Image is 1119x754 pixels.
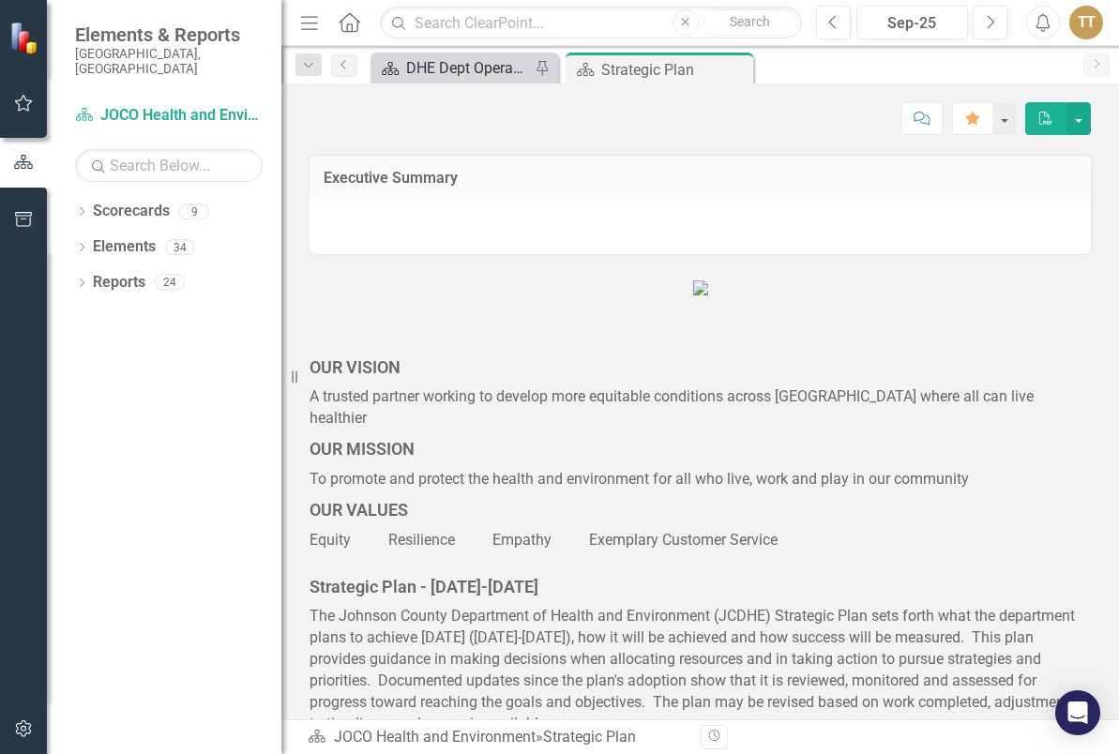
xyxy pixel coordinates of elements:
div: 34 [165,239,195,255]
p: Equity Resilience Empathy Exemplary Customer Service [310,526,1091,551]
p: The Johnson County Department of Health and Environment (JCDHE) Strategic Plan sets forth what th... [310,602,1091,738]
img: ClearPoint Strategy [9,22,42,54]
div: Strategic Plan [543,728,636,746]
img: JCDHE%20Logo%20(2).JPG [693,280,708,295]
span: OUR VALUES [310,500,408,520]
div: 9 [179,204,209,219]
button: Search [703,9,797,36]
h3: Executive Summary [324,170,1077,187]
a: Scorecards [93,201,170,222]
div: » [308,727,687,748]
small: [GEOGRAPHIC_DATA], [GEOGRAPHIC_DATA] [75,46,263,77]
strong: OUR MISSION [310,439,415,459]
span: Elements & Reports [75,23,263,46]
div: Strategic Plan [601,58,749,82]
div: Sep-25 [863,12,961,35]
strong: OUR VISION [310,357,401,377]
div: 24 [155,275,185,291]
button: TT [1069,6,1103,39]
input: Search ClearPoint... [380,7,802,39]
p: To promote and protect the health and environment for all who live, work and play in our community [310,465,1091,494]
div: Open Intercom Messenger [1055,690,1100,735]
a: JOCO Health and Environment [75,105,263,127]
strong: Strategic Plan - [DATE]-[DATE] [310,577,538,596]
input: Search Below... [75,149,263,182]
button: Sep-25 [856,6,968,39]
span: Search [730,14,770,29]
a: Elements [93,236,156,258]
a: JOCO Health and Environment [334,728,536,746]
div: DHE Dept Operations PM Scorecard [406,56,530,80]
p: A trusted partner working to develop more equitable conditions across [GEOGRAPHIC_DATA] where all... [310,383,1091,433]
a: Reports [93,272,145,294]
a: DHE Dept Operations PM Scorecard [375,56,530,80]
